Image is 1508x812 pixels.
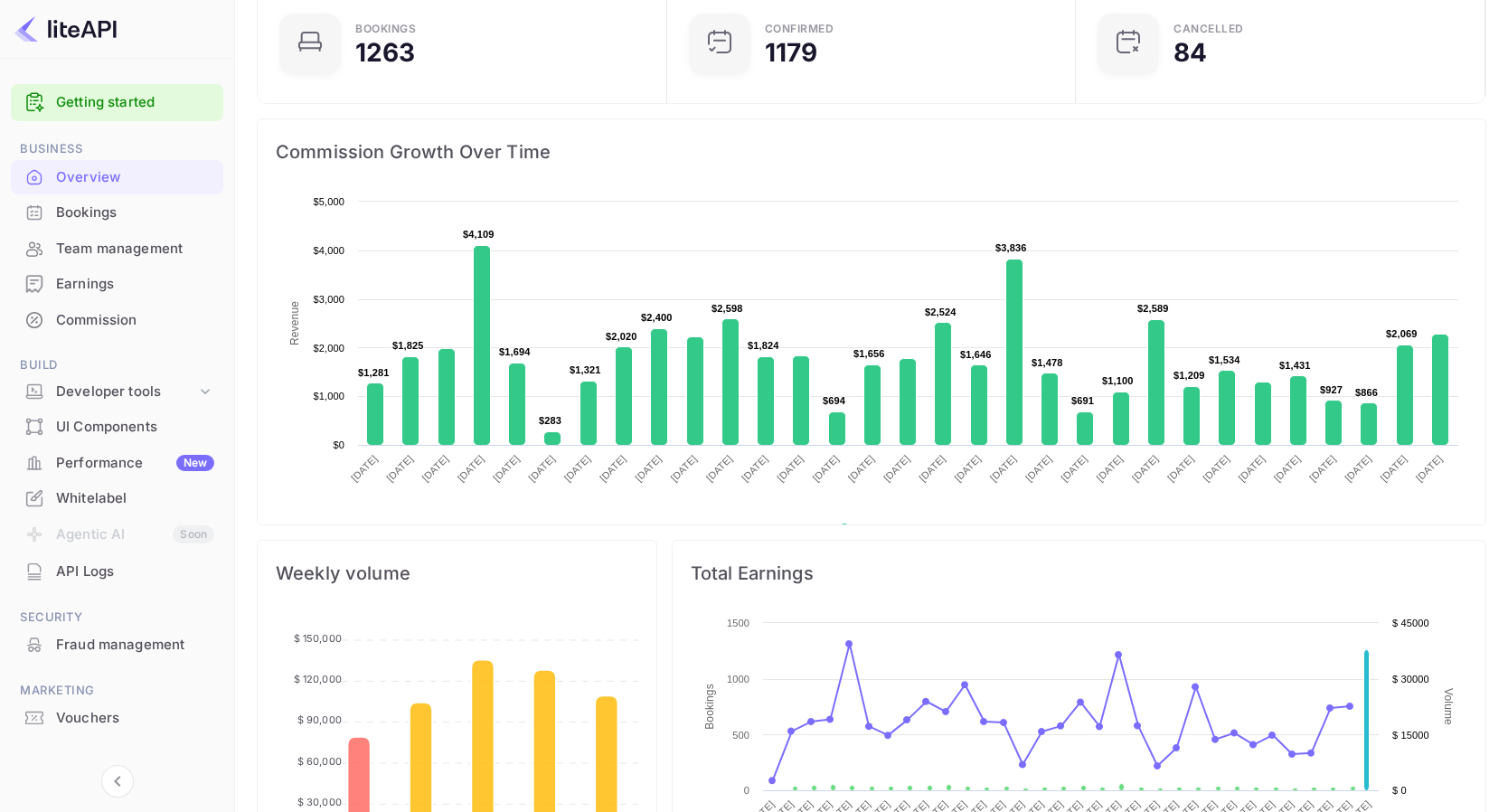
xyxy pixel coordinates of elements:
[355,40,416,65] div: 1263
[1378,453,1409,484] text: [DATE]
[1343,453,1373,484] text: [DATE]
[297,755,342,768] tspan: $ 60,000
[1165,453,1196,484] text: [DATE]
[925,307,957,317] text: $2,524
[703,684,716,730] text: Bookings
[526,453,557,484] text: [DATE]
[349,453,380,484] text: [DATE]
[740,453,770,484] text: [DATE]
[392,340,424,351] text: $1,825
[56,562,214,582] div: API Logs
[1442,688,1455,725] text: Volume
[748,340,779,351] text: $1,824
[11,628,223,663] div: Fraud management
[56,203,214,223] div: Bookings
[539,415,561,426] text: $283
[775,453,806,484] text: [DATE]
[56,635,214,656] div: Fraud management
[276,137,1467,166] span: Commission Growth Over Time
[313,245,344,256] text: $4,000
[1023,453,1054,484] text: [DATE]
[727,618,749,628] text: 1500
[11,231,223,267] div: Team management
[1137,303,1169,314] text: $2,589
[11,195,223,231] div: Bookings
[176,455,214,471] div: New
[11,481,223,515] a: Whitelabel
[11,701,223,734] a: Vouchers
[1272,453,1303,484] text: [DATE]
[11,681,223,701] span: Marketing
[499,346,531,357] text: $1,694
[995,242,1027,253] text: $3,836
[765,24,834,34] div: Confirmed
[333,439,344,450] text: $0
[276,559,638,588] span: Weekly volume
[1059,453,1089,484] text: [DATE]
[1307,453,1338,484] text: [DATE]
[11,446,223,479] a: PerformanceNew
[11,481,223,516] div: Whitelabel
[384,453,415,484] text: [DATE]
[823,395,846,406] text: $694
[1414,453,1445,484] text: [DATE]
[641,312,673,323] text: $2,400
[562,453,593,484] text: [DATE]
[732,730,749,741] text: 500
[11,608,223,628] span: Security
[11,267,223,302] div: Earnings
[11,160,223,195] div: Overview
[294,632,342,645] tspan: $ 150,000
[1209,354,1240,365] text: $1,534
[881,453,912,484] text: [DATE]
[56,92,214,113] a: Getting started
[56,453,214,474] div: Performance
[11,160,223,194] a: Overview
[420,453,451,484] text: [DATE]
[56,239,214,260] div: Team management
[691,559,1467,588] span: Total Earnings
[11,139,223,159] span: Business
[1102,375,1134,386] text: $1,100
[101,765,134,798] button: Collapse navigation
[598,453,628,484] text: [DATE]
[727,674,749,685] text: 1000
[11,628,223,661] a: Fraud management
[11,376,223,408] div: Developer tools
[1236,453,1267,484] text: [DATE]
[1032,357,1063,368] text: $1,478
[313,196,344,207] text: $5,000
[856,524,902,536] text: Revenue
[56,417,214,438] div: UI Components
[313,391,344,401] text: $1,000
[11,446,223,481] div: PerformanceNew
[56,167,214,188] div: Overview
[355,24,416,34] div: Bookings
[56,382,196,402] div: Developer tools
[358,367,390,378] text: $1,281
[297,796,342,808] tspan: $ 30,000
[668,453,699,484] text: [DATE]
[288,301,301,345] text: Revenue
[1279,360,1311,371] text: $1,431
[14,14,117,43] img: LiteAPI logo
[11,84,223,121] div: Getting started
[744,785,749,796] text: 0
[917,453,947,484] text: [DATE]
[853,348,885,359] text: $1,656
[11,554,223,590] div: API Logs
[960,349,992,360] text: $1,646
[1094,453,1125,484] text: [DATE]
[1173,24,1244,34] div: CANCELLED
[1173,370,1205,381] text: $1,209
[297,713,342,726] tspan: $ 90,000
[570,364,601,375] text: $1,321
[56,708,214,729] div: Vouchers
[1320,384,1343,395] text: $927
[463,229,495,240] text: $4,109
[11,554,223,588] a: API Logs
[712,303,743,314] text: $2,598
[11,410,223,443] a: UI Components
[846,453,877,484] text: [DATE]
[11,303,223,338] div: Commission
